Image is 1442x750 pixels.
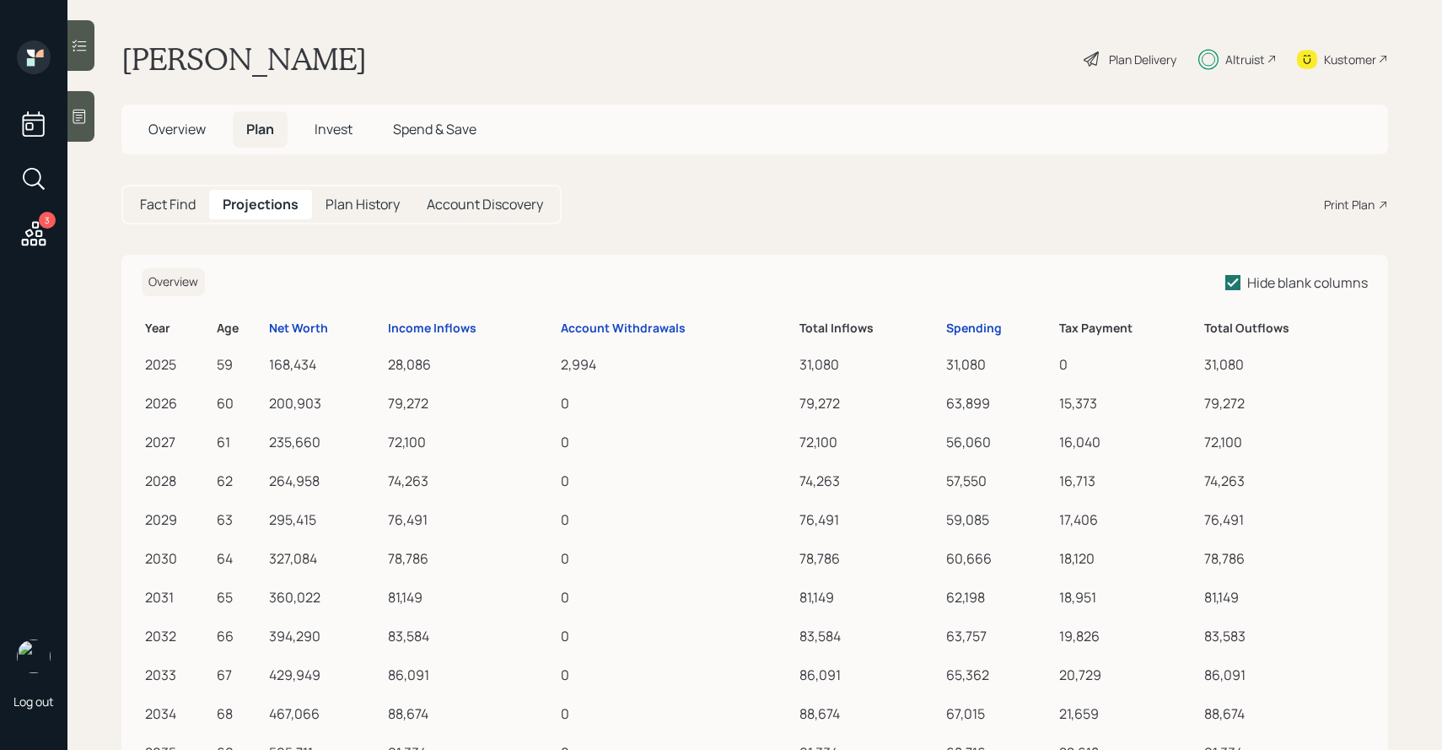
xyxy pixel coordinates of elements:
[217,471,262,491] div: 62
[269,321,328,336] div: Net Worth
[1059,432,1197,452] div: 16,040
[145,626,210,646] div: 2032
[388,393,554,413] div: 79,272
[561,548,793,569] div: 0
[1204,510,1364,530] div: 76,491
[13,693,54,710] div: Log out
[1225,51,1265,68] div: Altruist
[269,432,381,452] div: 235,660
[388,665,554,685] div: 86,091
[217,704,262,724] div: 68
[17,639,51,673] img: sami-boghos-headshot.png
[1059,393,1197,413] div: 15,373
[1204,471,1364,491] div: 74,263
[217,432,262,452] div: 61
[1059,354,1197,375] div: 0
[1204,665,1364,685] div: 86,091
[1059,587,1197,607] div: 18,951
[1204,321,1364,336] h6: Total Outflows
[1059,704,1197,724] div: 21,659
[799,510,939,530] div: 76,491
[269,704,381,724] div: 467,066
[269,587,381,607] div: 360,022
[217,321,262,336] h6: Age
[145,704,210,724] div: 2034
[39,212,56,229] div: 3
[145,432,210,452] div: 2027
[269,471,381,491] div: 264,958
[145,587,210,607] div: 2031
[1324,51,1376,68] div: Kustomer
[1059,510,1197,530] div: 17,406
[946,665,1052,685] div: 65,362
[946,354,1052,375] div: 31,080
[561,354,793,375] div: 2,994
[799,321,939,336] h6: Total Inflows
[799,626,939,646] div: 83,584
[427,197,543,213] h5: Account Discovery
[145,548,210,569] div: 2030
[799,548,939,569] div: 78,786
[946,587,1052,607] div: 62,198
[121,40,367,78] h1: [PERSON_NAME]
[799,432,939,452] div: 72,100
[246,120,274,138] span: Plan
[561,393,793,413] div: 0
[145,471,210,491] div: 2028
[269,393,381,413] div: 200,903
[145,321,210,336] h6: Year
[561,510,793,530] div: 0
[1059,665,1197,685] div: 20,729
[393,120,476,138] span: Spend & Save
[561,321,686,336] div: Account Withdrawals
[1059,471,1197,491] div: 16,713
[946,626,1052,646] div: 63,757
[1059,548,1197,569] div: 18,120
[561,704,793,724] div: 0
[1204,548,1364,569] div: 78,786
[217,665,262,685] div: 67
[148,120,206,138] span: Overview
[799,354,939,375] div: 31,080
[1109,51,1176,68] div: Plan Delivery
[946,510,1052,530] div: 59,085
[148,273,198,289] span: Overview
[217,510,262,530] div: 63
[315,120,352,138] span: Invest
[217,393,262,413] div: 60
[217,548,262,569] div: 64
[561,665,793,685] div: 0
[140,197,196,213] h5: Fact Find
[1204,354,1364,375] div: 31,080
[1204,626,1364,646] div: 83,583
[269,665,381,685] div: 429,949
[269,626,381,646] div: 394,290
[799,587,939,607] div: 81,149
[388,587,554,607] div: 81,149
[799,471,939,491] div: 74,263
[946,393,1052,413] div: 63,899
[217,354,262,375] div: 59
[388,471,554,491] div: 74,263
[561,432,793,452] div: 0
[217,626,262,646] div: 66
[145,665,210,685] div: 2033
[946,321,1002,336] div: Spending
[561,587,793,607] div: 0
[1204,587,1364,607] div: 81,149
[799,393,939,413] div: 79,272
[561,471,793,491] div: 0
[388,321,476,336] div: Income Inflows
[145,510,210,530] div: 2029
[388,354,554,375] div: 28,086
[1204,432,1364,452] div: 72,100
[1059,626,1197,646] div: 19,826
[1324,196,1375,213] div: Print Plan
[223,197,299,213] h5: Projections
[388,548,554,569] div: 78,786
[561,626,793,646] div: 0
[1204,704,1364,724] div: 88,674
[269,510,381,530] div: 295,415
[1225,273,1368,292] label: Hide blank columns
[799,665,939,685] div: 86,091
